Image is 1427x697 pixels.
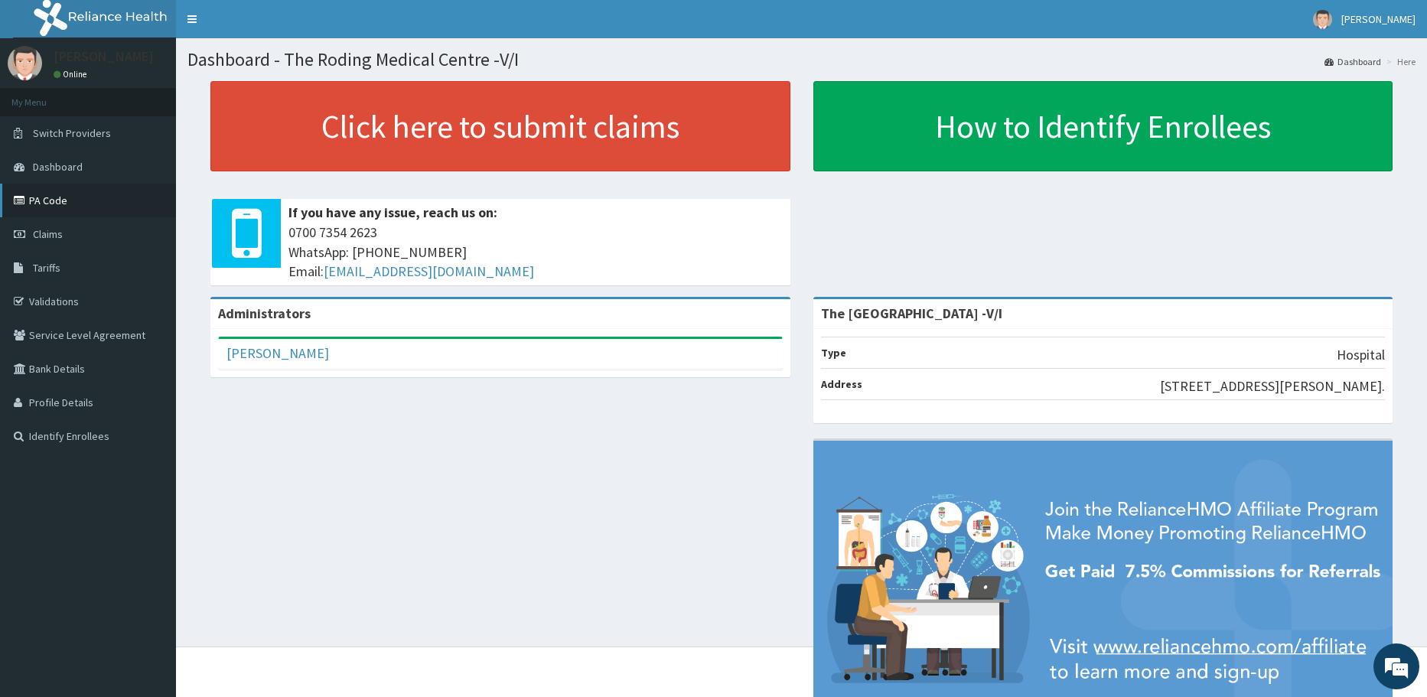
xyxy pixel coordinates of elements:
[1383,55,1416,68] li: Here
[33,261,60,275] span: Tariffs
[226,344,329,362] a: [PERSON_NAME]
[8,418,292,471] textarea: Type your message and hit 'Enter'
[251,8,288,44] div: Minimize live chat window
[33,227,63,241] span: Claims
[28,77,62,115] img: d_794563401_company_1708531726252_794563401
[821,346,846,360] b: Type
[288,204,497,221] b: If you have any issue, reach us on:
[8,46,42,80] img: User Image
[288,223,783,282] span: 0700 7354 2623 WhatsApp: [PHONE_NUMBER] Email:
[33,160,83,174] span: Dashboard
[80,86,257,106] div: Chat with us now
[1324,55,1381,68] a: Dashboard
[1313,10,1332,29] img: User Image
[324,262,534,280] a: [EMAIL_ADDRESS][DOMAIN_NAME]
[89,193,211,347] span: We're online!
[218,305,311,322] b: Administrators
[210,81,790,171] a: Click here to submit claims
[821,377,862,391] b: Address
[1160,376,1385,396] p: [STREET_ADDRESS][PERSON_NAME].
[54,69,90,80] a: Online
[33,126,111,140] span: Switch Providers
[187,50,1416,70] h1: Dashboard - The Roding Medical Centre -V/I
[1341,12,1416,26] span: [PERSON_NAME]
[813,81,1393,171] a: How to Identify Enrollees
[821,305,1002,322] strong: The [GEOGRAPHIC_DATA] -V/I
[54,50,154,64] p: [PERSON_NAME]
[1337,345,1385,365] p: Hospital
